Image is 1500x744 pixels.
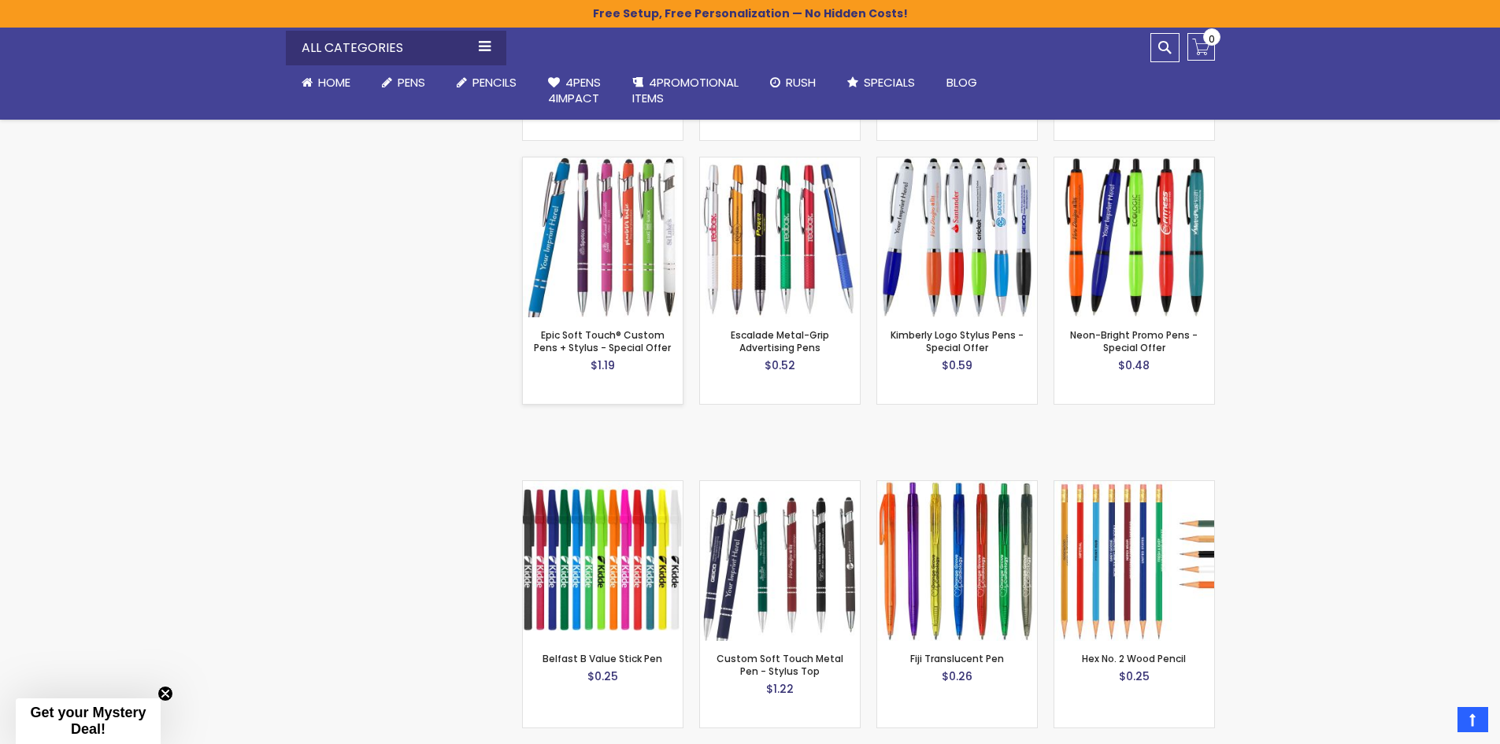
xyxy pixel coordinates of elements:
span: $1.22 [766,681,794,697]
a: Neon-Bright Promo Pens - Special Offer [1054,157,1214,170]
span: $0.59 [942,357,972,373]
a: Fiji Translucent Pen [877,480,1037,494]
span: Get your Mystery Deal! [30,705,146,737]
img: Epic Soft Touch® Custom Pens + Stylus - Special Offer [523,157,683,317]
span: 4PROMOTIONAL ITEMS [632,74,739,106]
a: Fiji Translucent Pen [910,652,1004,665]
span: 0 [1209,31,1215,46]
img: Fiji Translucent Pen [877,481,1037,641]
a: Custom Soft Touch Metal Pen - Stylus Top [700,480,860,494]
a: 4Pens4impact [532,65,617,117]
a: Rush [754,65,831,100]
span: $0.25 [1119,668,1150,684]
img: Hex No. 2 Wood Pencil [1054,481,1214,641]
a: Pencils [441,65,532,100]
a: Neon-Bright Promo Pens - Special Offer [1070,328,1198,354]
a: Blog [931,65,993,100]
img: Belfast B Value Stick Pen [523,481,683,641]
span: 4Pens 4impact [548,74,601,106]
div: Get your Mystery Deal!Close teaser [16,698,161,744]
img: Escalade Metal-Grip Advertising Pens [700,157,860,317]
div: All Categories [286,31,506,65]
a: Escalade Metal-Grip Advertising Pens [700,157,860,170]
span: $0.25 [587,668,618,684]
span: $0.26 [942,668,972,684]
span: Pens [398,74,425,91]
img: Neon-Bright Promo Pens - Special Offer [1054,157,1214,317]
span: Blog [946,74,977,91]
a: Pens [366,65,441,100]
a: Belfast B Value Stick Pen [543,652,662,665]
span: Home [318,74,350,91]
a: 4PROMOTIONALITEMS [617,65,754,117]
a: Kimberly Logo Stylus Pens - Special Offer [891,328,1024,354]
span: Specials [864,74,915,91]
a: Hex No. 2 Wood Pencil [1054,480,1214,494]
span: Pencils [472,74,517,91]
img: Kimberly Logo Stylus Pens - Special Offer [877,157,1037,317]
a: Custom Soft Touch Metal Pen - Stylus Top [717,652,843,678]
a: Kimberly Logo Stylus Pens - Special Offer [877,157,1037,170]
img: Custom Soft Touch Metal Pen - Stylus Top [700,481,860,641]
a: 0 [1187,33,1215,61]
span: $1.19 [591,357,615,373]
a: Epic Soft Touch® Custom Pens + Stylus - Special Offer [534,328,671,354]
span: Rush [786,74,816,91]
a: Belfast B Value Stick Pen [523,480,683,494]
a: Specials [831,65,931,100]
span: $0.52 [765,357,795,373]
span: $0.48 [1118,357,1150,373]
a: Escalade Metal-Grip Advertising Pens [731,328,829,354]
a: Hex No. 2 Wood Pencil [1082,652,1186,665]
a: Home [286,65,366,100]
a: Epic Soft Touch® Custom Pens + Stylus - Special Offer [523,157,683,170]
button: Close teaser [157,686,173,701]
